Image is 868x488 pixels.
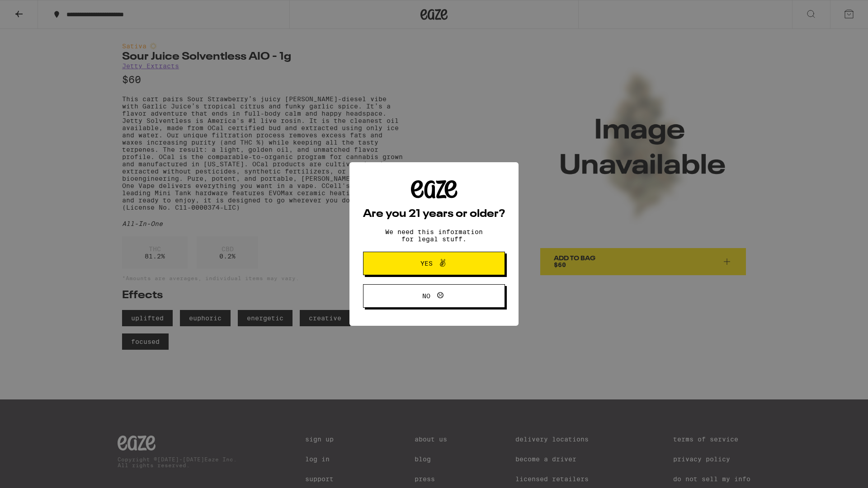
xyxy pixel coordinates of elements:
h2: Are you 21 years or older? [363,209,505,220]
iframe: Opens a widget where you can find more information [811,461,859,483]
button: No [363,284,505,308]
span: No [422,293,430,299]
button: Yes [363,252,505,275]
p: We need this information for legal stuff. [377,228,491,243]
span: Yes [420,260,433,267]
